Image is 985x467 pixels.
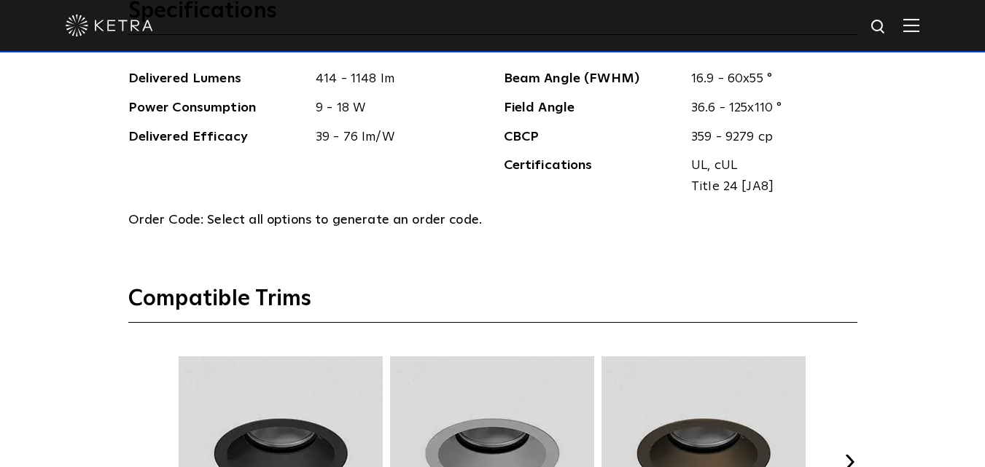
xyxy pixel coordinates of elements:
[680,127,857,148] span: 359 - 9279 cp
[504,68,681,90] span: Beam Angle (FWHM)
[691,176,846,197] span: Title 24 [JA8]
[691,155,846,176] span: UL, cUL
[128,68,305,90] span: Delivered Lumens
[66,15,153,36] img: ketra-logo-2019-white
[504,155,681,197] span: Certifications
[305,98,482,119] span: 9 - 18 W
[870,18,888,36] img: search icon
[207,213,482,227] span: Select all options to generate an order code.
[903,18,919,32] img: Hamburger%20Nav.svg
[128,285,857,323] h3: Compatible Trims
[680,98,857,119] span: 36.6 - 125x110 °
[680,68,857,90] span: 16.9 - 60x55 °
[128,213,204,227] span: Order Code:
[504,127,681,148] span: CBCP
[504,98,681,119] span: Field Angle
[128,98,305,119] span: Power Consumption
[305,68,482,90] span: 414 - 1148 lm
[305,127,482,148] span: 39 - 76 lm/W
[128,127,305,148] span: Delivered Efficacy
